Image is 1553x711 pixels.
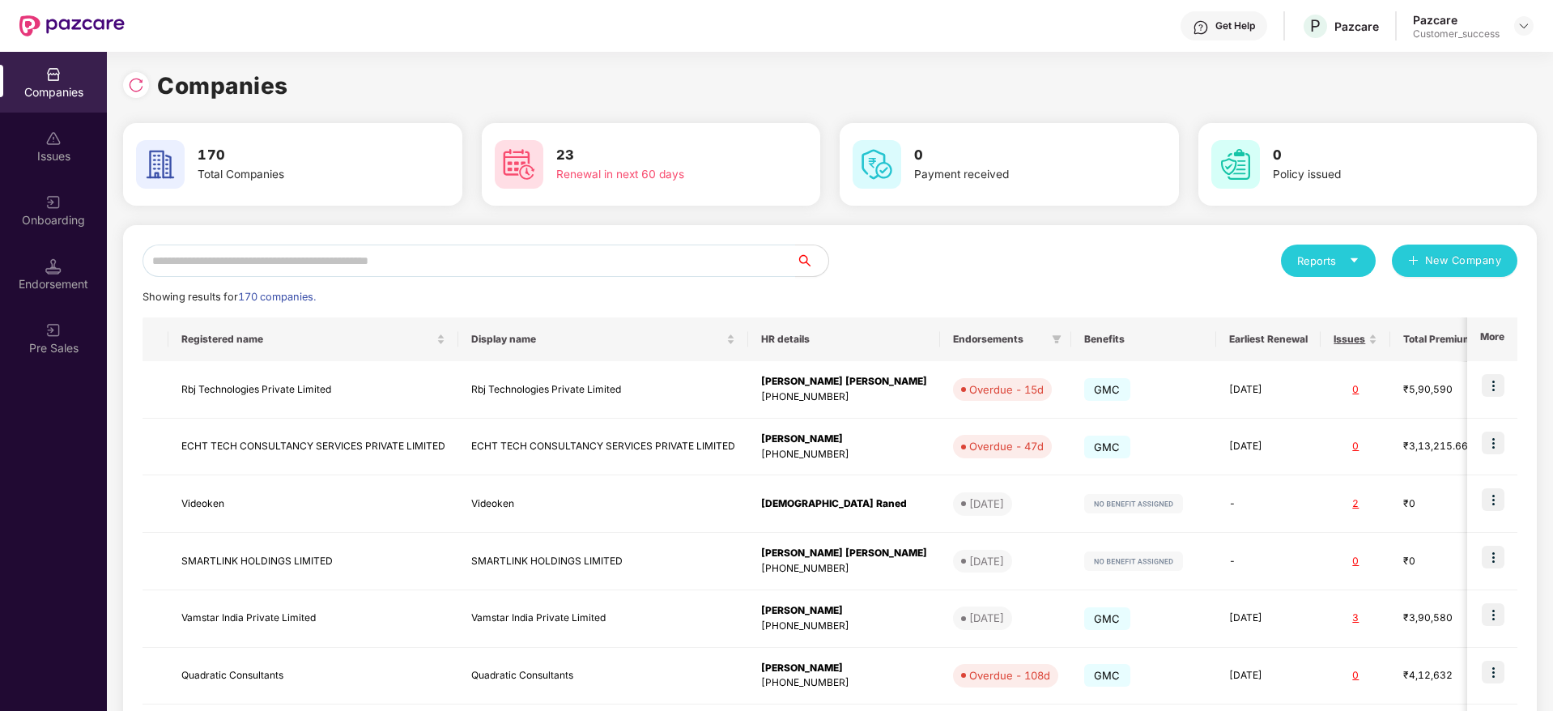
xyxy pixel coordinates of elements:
div: 0 [1334,439,1377,454]
img: svg+xml;base64,PHN2ZyBpZD0iRHJvcGRvd24tMzJ4MzIiIHhtbG5zPSJodHRwOi8vd3d3LnczLm9yZy8yMDAwL3N2ZyIgd2... [1517,19,1530,32]
div: ₹4,12,632 [1403,668,1484,683]
th: HR details [748,317,940,361]
img: svg+xml;base64,PHN2ZyB3aWR0aD0iMTQuNSIgaGVpZ2h0PSIxNC41IiB2aWV3Qm94PSIwIDAgMTYgMTYiIGZpbGw9Im5vbm... [45,258,62,275]
div: [PERSON_NAME] [761,603,927,619]
h3: 23 [556,145,760,166]
td: - [1216,533,1321,590]
div: 0 [1334,382,1377,398]
img: icon [1482,488,1504,511]
th: Display name [458,317,748,361]
img: svg+xml;base64,PHN2ZyBpZD0iSXNzdWVzX2Rpc2FibGVkIiB4bWxucz0iaHR0cDovL3d3dy53My5vcmcvMjAwMC9zdmciIH... [45,130,62,147]
td: Rbj Technologies Private Limited [168,361,458,419]
button: search [795,245,829,277]
td: Vamstar India Private Limited [168,590,458,648]
td: [DATE] [1216,419,1321,476]
span: Display name [471,333,723,346]
div: [PHONE_NUMBER] [761,390,927,405]
div: Get Help [1215,19,1255,32]
span: New Company [1425,253,1502,269]
td: Quadratic Consultants [168,648,458,705]
span: GMC [1084,436,1130,458]
th: Benefits [1071,317,1216,361]
td: Videoken [168,475,458,533]
span: Registered name [181,333,433,346]
span: GMC [1084,664,1130,687]
th: Earliest Renewal [1216,317,1321,361]
span: Showing results for [143,291,316,303]
div: [DATE] [969,610,1004,626]
div: Overdue - 15d [969,381,1044,398]
div: [DEMOGRAPHIC_DATA] Raned [761,496,927,512]
span: GMC [1084,378,1130,401]
td: SMARTLINK HOLDINGS LIMITED [458,533,748,590]
h1: Companies [157,68,288,104]
td: [DATE] [1216,648,1321,705]
td: - [1216,475,1321,533]
img: icon [1482,374,1504,397]
td: ECHT TECH CONSULTANCY SERVICES PRIVATE LIMITED [168,419,458,476]
img: svg+xml;base64,PHN2ZyBpZD0iSGVscC0zMngzMiIgeG1sbnM9Imh0dHA6Ly93d3cudzMub3JnLzIwMDAvc3ZnIiB3aWR0aD... [1193,19,1209,36]
div: 2 [1334,496,1377,512]
img: svg+xml;base64,PHN2ZyB3aWR0aD0iMjAiIGhlaWdodD0iMjAiIHZpZXdCb3g9IjAgMCAyMCAyMCIgZmlsbD0ibm9uZSIgeG... [45,194,62,211]
span: 170 companies. [238,291,316,303]
span: filter [1052,334,1062,344]
div: Overdue - 108d [969,667,1050,683]
span: caret-down [1349,255,1359,266]
td: SMARTLINK HOLDINGS LIMITED [168,533,458,590]
div: [PERSON_NAME] [PERSON_NAME] [761,546,927,561]
span: GMC [1084,607,1130,630]
img: svg+xml;base64,PHN2ZyB4bWxucz0iaHR0cDovL3d3dy53My5vcmcvMjAwMC9zdmciIHdpZHRoPSIxMjIiIGhlaWdodD0iMj... [1084,551,1183,571]
td: Rbj Technologies Private Limited [458,361,748,419]
th: Issues [1321,317,1390,361]
div: ₹3,90,580 [1403,611,1484,626]
h3: 170 [198,145,402,166]
img: New Pazcare Logo [19,15,125,36]
div: [PERSON_NAME] [PERSON_NAME] [761,374,927,390]
img: svg+xml;base64,PHN2ZyB3aWR0aD0iMjAiIGhlaWdodD0iMjAiIHZpZXdCb3g9IjAgMCAyMCAyMCIgZmlsbD0ibm9uZSIgeG... [45,322,62,338]
div: ₹5,90,590 [1403,382,1484,398]
div: 3 [1334,611,1377,626]
span: P [1310,16,1321,36]
th: Registered name [168,317,458,361]
img: svg+xml;base64,PHN2ZyB4bWxucz0iaHR0cDovL3d3dy53My5vcmcvMjAwMC9zdmciIHdpZHRoPSI2MCIgaGVpZ2h0PSI2MC... [136,140,185,189]
img: svg+xml;base64,PHN2ZyB4bWxucz0iaHR0cDovL3d3dy53My5vcmcvMjAwMC9zdmciIHdpZHRoPSIxMjIiIGhlaWdodD0iMj... [1084,494,1183,513]
div: ₹0 [1403,554,1484,569]
div: Reports [1297,253,1359,269]
h3: 0 [1273,145,1477,166]
div: [PERSON_NAME] [761,661,927,676]
span: Total Premium [1403,333,1472,346]
img: svg+xml;base64,PHN2ZyBpZD0iQ29tcGFuaWVzIiB4bWxucz0iaHR0cDovL3d3dy53My5vcmcvMjAwMC9zdmciIHdpZHRoPS... [45,66,62,83]
div: Customer_success [1413,28,1500,40]
img: svg+xml;base64,PHN2ZyB4bWxucz0iaHR0cDovL3d3dy53My5vcmcvMjAwMC9zdmciIHdpZHRoPSI2MCIgaGVpZ2h0PSI2MC... [853,140,901,189]
img: svg+xml;base64,PHN2ZyBpZD0iUmVsb2FkLTMyeDMyIiB4bWxucz0iaHR0cDovL3d3dy53My5vcmcvMjAwMC9zdmciIHdpZH... [128,77,144,93]
div: [PHONE_NUMBER] [761,675,927,691]
td: ECHT TECH CONSULTANCY SERVICES PRIVATE LIMITED [458,419,748,476]
div: [PHONE_NUMBER] [761,619,927,634]
div: [PHONE_NUMBER] [761,447,927,462]
div: 0 [1334,668,1377,683]
div: [DATE] [969,496,1004,512]
button: plusNew Company [1392,245,1517,277]
div: Pazcare [1334,19,1379,34]
td: Vamstar India Private Limited [458,590,748,648]
img: icon [1482,603,1504,626]
img: svg+xml;base64,PHN2ZyB4bWxucz0iaHR0cDovL3d3dy53My5vcmcvMjAwMC9zdmciIHdpZHRoPSI2MCIgaGVpZ2h0PSI2MC... [495,140,543,189]
td: Quadratic Consultants [458,648,748,705]
img: icon [1482,546,1504,568]
th: More [1467,317,1517,361]
div: [PERSON_NAME] [761,432,927,447]
div: Renewal in next 60 days [556,166,760,184]
th: Total Premium [1390,317,1497,361]
td: [DATE] [1216,361,1321,419]
span: plus [1408,255,1419,268]
img: icon [1482,432,1504,454]
div: Overdue - 47d [969,438,1044,454]
div: ₹3,13,215.66 [1403,439,1484,454]
div: 0 [1334,554,1377,569]
div: [DATE] [969,553,1004,569]
td: [DATE] [1216,590,1321,648]
img: icon [1482,661,1504,683]
span: Issues [1334,333,1365,346]
div: Total Companies [198,166,402,184]
div: Policy issued [1273,166,1477,184]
